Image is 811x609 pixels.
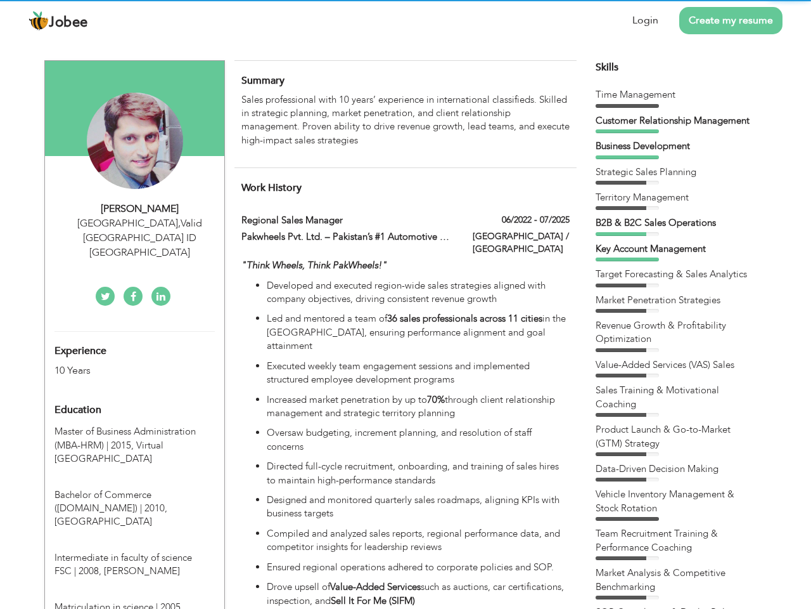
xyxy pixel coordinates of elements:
span: Experience [54,346,106,357]
em: "Think Wheels, Think PakWheels!" [241,259,387,272]
div: 10 Years [54,363,185,378]
p: Increased market penetration by up to through client relationship management and strategic territ... [267,393,570,421]
label: Regional Sales Manager [241,214,454,227]
span: Bachelor of Commerce (B.COM), University of Punjab, 2010 [54,488,167,514]
span: Jobee [49,16,88,30]
div: Target Forecasting & Sales Analytics [596,268,754,281]
img: jobee.io [29,11,49,31]
div: Business Development [596,140,754,153]
div: Market Analysis & Competitive Benchmarking [596,566,754,594]
strong: 36 sales professionals across 11 cities [387,312,542,325]
span: [PERSON_NAME] [104,565,180,577]
div: Territory Management [596,191,754,204]
div: Data-Driven Decision Making [596,462,754,476]
div: Key Account Management [596,242,754,256]
div: [GEOGRAPHIC_DATA] Valid [GEOGRAPHIC_DATA] ID [GEOGRAPHIC_DATA] [54,216,224,260]
div: Vehicle Inventory Management & Stock Rotation [596,488,754,515]
div: Revenue Growth & Profitability Optimization [596,319,754,346]
div: Team Recruitment Training & Performance Coaching [596,527,754,554]
div: Intermediate in faculty of science FSC, 2008 [45,532,224,579]
label: [GEOGRAPHIC_DATA] / [GEOGRAPHIC_DATA] [473,230,570,256]
span: Education [54,405,101,416]
span: Virtual [GEOGRAPHIC_DATA] [54,439,163,465]
strong: Sell It For Me (SIFM) [331,594,415,607]
p: Sales professional with 10 years’ experience in international classifieds. Skilled in strategic p... [241,93,570,148]
span: Summary [241,74,284,88]
span: Intermediate in faculty of science FSC, BISE Gujrawala, 2008 [54,551,192,577]
p: Designed and monitored quarterly sales roadmaps, aligning KPIs with business targets [267,494,570,521]
div: Product Launch & Go-to-Market (GTM) Strategy [596,423,754,450]
a: Jobee [29,11,88,31]
div: Time Management [596,88,754,101]
div: Bachelor of Commerce (B.COM), 2010 [45,469,224,529]
p: Directed full-cycle recruitment, onboarding, and training of sales hires to maintain high-perform... [267,460,570,487]
p: Oversaw budgeting, increment planning, and resolution of staff concerns [267,426,570,454]
strong: 70% [427,393,445,406]
p: Developed and executed region-wide sales strategies aligned with company objectives, driving cons... [267,279,570,306]
p: Compiled and analyzed sales reports, regional performance data, and competitor insights for leade... [267,527,570,554]
span: , [178,216,181,230]
div: [PERSON_NAME] [54,202,224,216]
div: B2B & B2C Sales Operations [596,216,754,230]
a: Create my resume [679,7,782,34]
span: Skills [596,60,618,74]
label: 06/2022 - 07/2025 [502,214,570,226]
span: Work History [241,181,302,195]
span: [GEOGRAPHIC_DATA] [54,515,152,528]
p: Ensured regional operations adhered to corporate policies and SOP. [267,561,570,574]
div: Strategic Sales Planning [596,166,754,179]
img: Irfan Shehzad [87,93,183,189]
p: Executed weekly team engagement sessions and implemented structured employee development programs [267,360,570,387]
strong: Value-Added Services [330,580,421,593]
label: Pakwheels Pvt. Ltd. – Pakistan’s #1 Automotive Platform | [241,230,454,244]
div: Market Penetration Strategies [596,294,754,307]
p: Drove upsell of such as auctions, car certifications, inspection, and [267,580,570,608]
div: Master of Business Administration (MBA-HRM), 2015 [45,425,224,466]
span: Master of Business Administration (MBA-HRM), Virtual University of Pakistan, 2015 [54,425,196,451]
div: Sales Training & Motivational Coaching [596,384,754,411]
div: Value-Added Services (VAS) Sales [596,358,754,372]
p: Led and mentored a team of in the [GEOGRAPHIC_DATA], ensuring performance alignment and goal atta... [267,312,570,353]
div: Customer Relationship Management [596,114,754,128]
a: Login [632,13,658,28]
